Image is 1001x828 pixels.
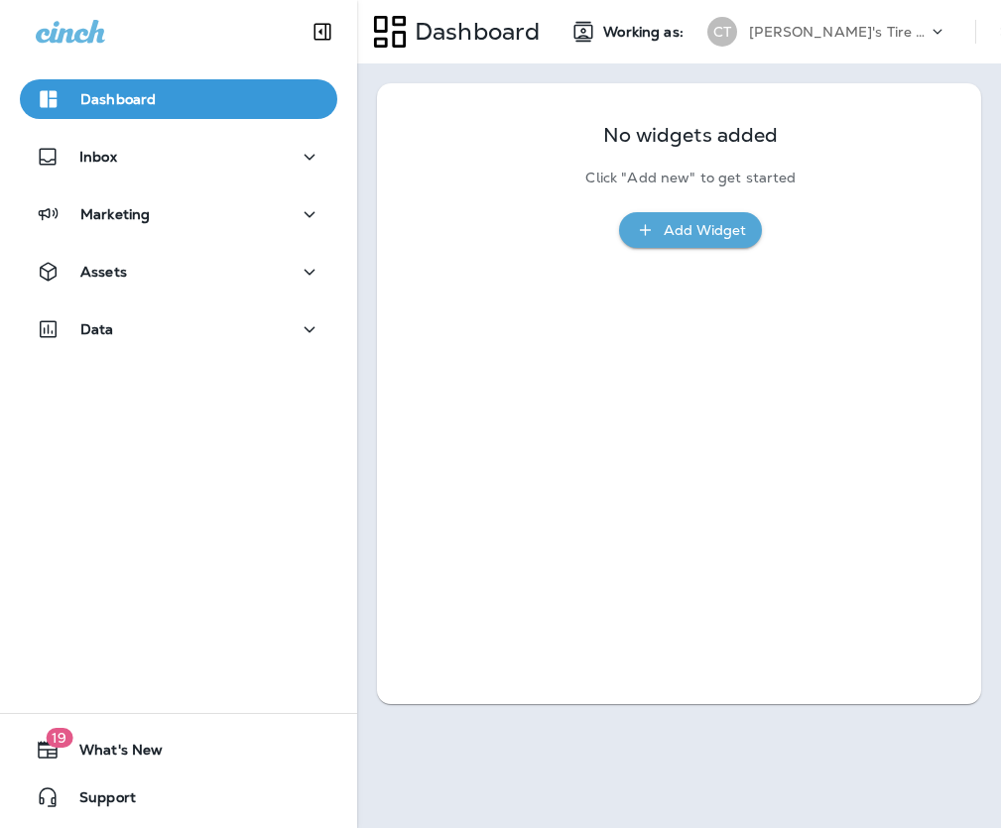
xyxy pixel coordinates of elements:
[20,137,337,177] button: Inbox
[707,17,737,47] div: CT
[80,206,150,222] p: Marketing
[664,218,746,243] div: Add Widget
[603,24,688,41] span: Working as:
[585,170,796,186] p: Click "Add new" to get started
[46,728,72,748] span: 19
[60,742,163,766] span: What's New
[20,194,337,234] button: Marketing
[60,789,136,813] span: Support
[20,777,337,817] button: Support
[79,149,117,165] p: Inbox
[20,252,337,292] button: Assets
[80,321,114,337] p: Data
[749,24,928,40] p: [PERSON_NAME]'s Tire & Auto
[295,12,350,52] button: Collapse Sidebar
[80,91,156,107] p: Dashboard
[20,730,337,769] button: 19What's New
[603,127,778,144] p: No widgets added
[20,79,337,119] button: Dashboard
[407,17,540,47] p: Dashboard
[619,212,762,249] button: Add Widget
[20,309,337,349] button: Data
[80,264,127,280] p: Assets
